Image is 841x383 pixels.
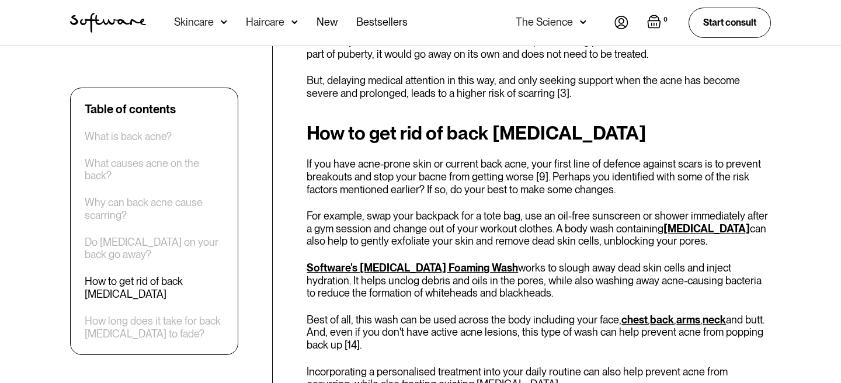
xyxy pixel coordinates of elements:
img: arrow down [580,16,586,28]
h2: How to get rid of back [MEDICAL_DATA] [307,123,771,144]
a: Do [MEDICAL_DATA] on your back go away? [85,236,224,261]
p: But, delaying medical attention in this way, and only seeking support when the acne has become se... [307,74,771,99]
p: works to slough away dead skin cells and inject hydration. It helps unclog debris and oils in the... [307,262,771,300]
a: arms [676,314,700,326]
a: Start consult [689,8,771,37]
div: 0 [661,15,670,25]
p: If you have acne-prone skin or current back acne, your first line of defence against scars is to ... [307,158,771,196]
p: Best of all, this wash can be used across the body including your face, , , , and butt. And, even... [307,314,771,351]
img: arrow down [291,16,298,28]
a: [MEDICAL_DATA] [663,222,750,235]
img: arrow down [221,16,227,28]
a: chest [621,314,648,326]
div: Haircare [246,16,284,28]
a: How long does it take for back [MEDICAL_DATA] to fade? [85,315,224,340]
div: Skincare [174,16,214,28]
a: neck [703,314,726,326]
p: For example, swap your backpack for a tote bag, use an oil-free sunscreen or shower immediately a... [307,210,771,248]
a: Software's [MEDICAL_DATA] Foaming Wash [307,262,518,274]
a: Open empty cart [647,15,670,31]
a: How to get rid of back [MEDICAL_DATA] [85,276,224,301]
a: Why can back acne cause scarring? [85,197,224,222]
a: home [70,13,146,33]
div: The Science [516,16,573,28]
img: Software Logo [70,13,146,33]
div: Table of contents [85,102,176,116]
p: One study found that there is a common misconception among patients that because acne is a natura... [307,35,771,60]
a: back [650,314,674,326]
a: What causes acne on the back? [85,157,224,182]
a: What is back acne? [85,130,172,143]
